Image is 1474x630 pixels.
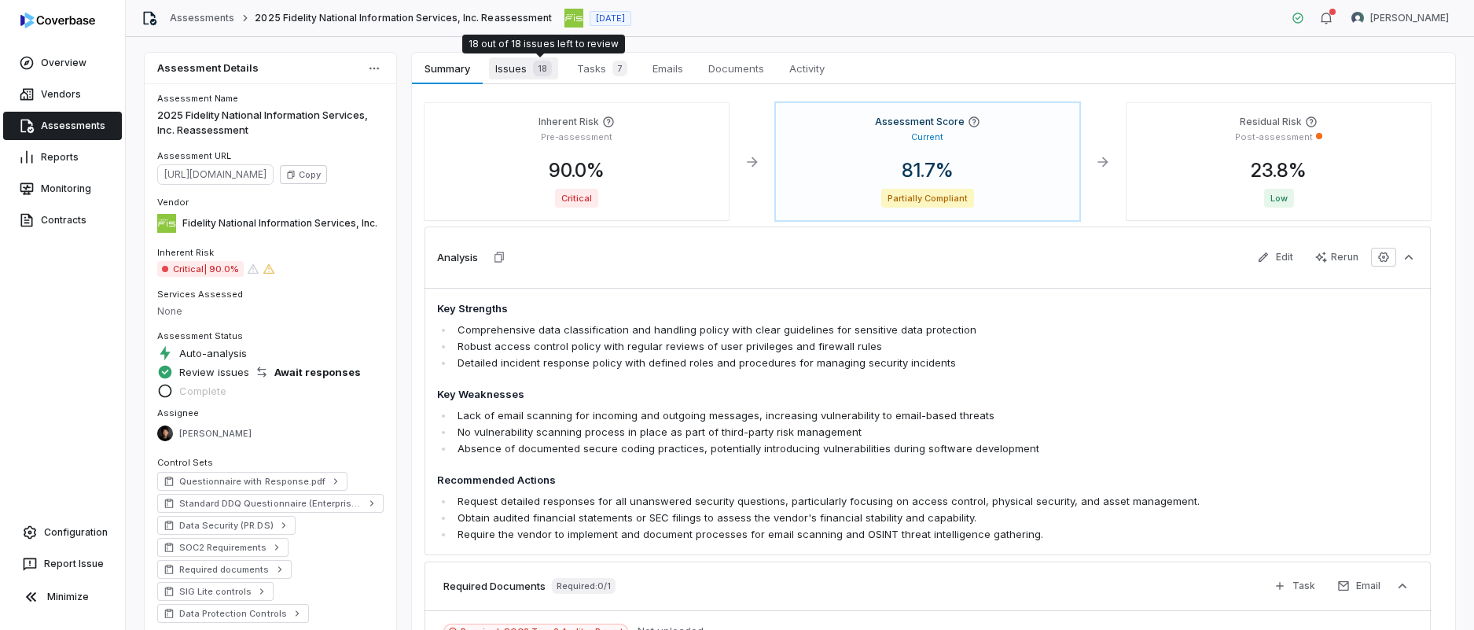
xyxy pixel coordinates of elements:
[179,563,270,576] span: Required documents
[1351,12,1364,24] img: Danny Higdon avatar
[179,346,247,360] span: Auto-analysis
[437,473,1222,488] h4: Recommended Actions
[157,247,214,258] span: Inherent Risk
[179,475,325,488] span: Questionnaire with Response.pdf
[552,578,616,594] span: Required: 0 / 1
[612,61,627,76] span: 7
[20,13,95,28] img: logo-D7KZi-bG.svg
[454,322,1222,338] li: Comprehensive data classification and handling policy with clear guidelines for sensitive data pr...
[179,519,274,532] span: Data Security (PR.DS)
[437,250,478,264] h3: Analysis
[153,207,382,240] button: https://fisglobal.com/Fidelity National Information Services, Inc.
[157,582,274,601] a: SIG Lite controls
[157,494,384,513] a: Standard DDQ Questionnaire (Enterprise Software)
[157,93,238,104] span: Assessment Name
[1264,189,1294,208] span: Low
[1328,574,1390,598] button: Email
[179,585,252,598] span: SIG Lite controls
[454,493,1222,510] li: Request detailed responses for all unanswered security questions, particularly focusing on access...
[170,12,234,24] a: Assessments
[783,58,831,79] span: Activity
[6,518,119,547] a: Configuration
[702,58,770,79] span: Documents
[3,49,122,77] a: Overview
[437,301,1222,317] h4: Key Strengths
[1370,12,1449,24] span: [PERSON_NAME]
[157,108,384,138] p: 2025 Fidelity National Information Services, Inc. Reassessment
[911,131,943,143] p: Current
[157,516,296,535] a: Data Security (PR.DS)
[889,159,966,182] span: 81.7 %
[157,538,289,557] a: SOC2 Requirements
[157,560,292,579] a: Required documents
[469,38,619,50] div: 18 out of 18 issues left to review
[157,457,213,468] span: Control Sets
[454,407,1222,424] li: Lack of email scanning for incoming and outgoing messages, increasing vulnerability to email-base...
[3,80,122,109] a: Vendors
[596,13,625,24] span: [DATE]
[157,330,243,341] span: Assessment Status
[3,206,122,234] a: Contracts
[280,165,327,184] button: Copy
[1240,116,1302,128] h4: Residual Risk
[182,217,377,230] span: Fidelity National Information Services, Inc.
[157,289,243,300] span: Services Assessed
[454,510,1222,526] li: Obtain audited financial statements or SEC filings to assess the vendor's financial stability and...
[1306,245,1368,269] button: Rerun
[157,197,189,208] span: Vendor
[179,607,287,620] span: Data Protection Controls
[437,387,1222,403] h4: Key Weaknesses
[3,143,122,171] a: Reports
[875,116,965,128] h4: Assessment Score
[881,189,975,208] span: Partially Compliant
[157,604,309,623] a: Data Protection Controls
[454,424,1222,440] li: No vulnerability scanning process in place as part of third-party risk management
[646,58,689,79] span: Emails
[157,164,274,185] span: https://dashboard.coverbase.app/assessments/cbqsrw_2a6129d722f1414fba7777763f2653e1
[179,384,226,398] span: Complete
[536,159,617,182] span: 90.0 %
[1342,6,1458,30] button: Danny Higdon avatar[PERSON_NAME]
[443,579,546,593] h3: Required Documents
[179,541,266,554] span: SOC2 Requirements
[533,61,552,76] span: 18
[157,261,244,277] span: Critical | 90.0%
[1235,131,1313,143] p: Post-assessment
[157,150,231,161] span: Assessment URL
[179,497,362,510] span: Standard DDQ Questionnaire (Enterprise Software)
[157,472,347,491] a: Questionnaire with Response.pdf
[179,365,249,379] span: Review issues
[454,440,1222,457] li: Absence of documented secure coding practices, potentially introducing vulnerabilities during sof...
[3,175,122,203] a: Monitoring
[157,407,199,418] span: Assignee
[571,57,634,79] span: Tasks
[1315,251,1358,263] div: Rerun
[3,112,122,140] a: Assessments
[1238,159,1319,182] span: 23.8 %
[1264,574,1325,598] button: Task
[541,131,612,143] p: Pre-assessment
[454,338,1222,355] li: Robust access control policy with regular reviews of user privileges and firewall rules
[157,305,182,317] span: None
[274,365,361,379] span: Await responses
[255,12,551,24] span: 2025 Fidelity National Information Services, Inc. Reassessment
[6,581,119,613] button: Minimize
[6,550,119,578] button: Report Issue
[157,63,259,73] span: Assessment Details
[539,116,599,128] h4: Inherent Risk
[454,355,1222,371] li: Detailed incident response policy with defined roles and procedures for managing security incidents
[1248,245,1303,269] button: Edit
[454,526,1222,543] li: Require the vendor to implement and document processes for email scanning and OSINT threat intell...
[489,57,558,79] span: Issues
[555,189,598,208] span: Critical
[418,58,476,79] span: Summary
